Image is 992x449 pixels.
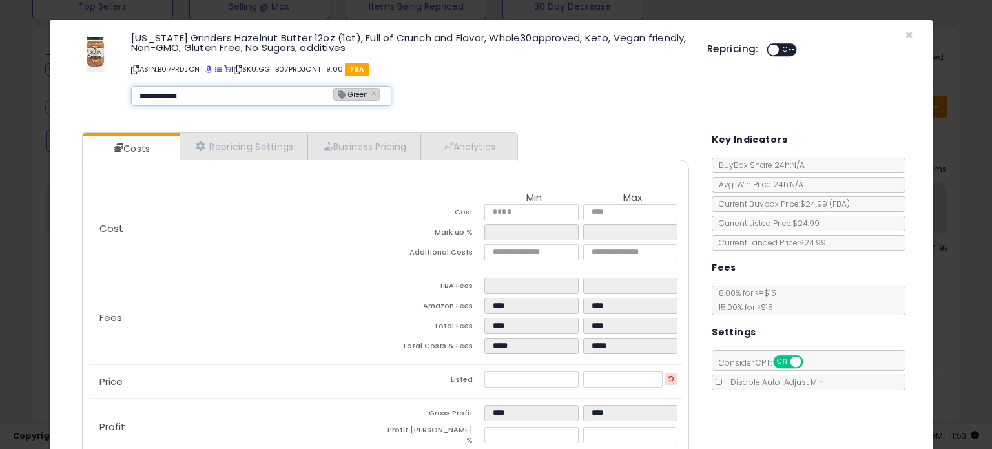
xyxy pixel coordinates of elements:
[89,377,386,387] p: Price
[386,244,484,264] td: Additional Costs
[724,377,824,388] span: Disable Auto-Adjust Min
[89,224,386,234] p: Cost
[712,198,850,209] span: Current Buybox Price:
[386,405,484,425] td: Gross Profit
[224,64,231,74] a: Your listing only
[712,302,773,313] span: 15.00 % for > $15
[386,371,484,392] td: Listed
[712,357,820,368] span: Consider CPT:
[386,224,484,244] td: Mark up %
[712,324,756,340] h5: Settings
[905,26,913,45] span: ×
[205,64,212,74] a: BuyBox page
[386,298,484,318] td: Amazon Fees
[583,193,682,204] th: Max
[131,33,688,52] h3: [US_STATE] Grinders Hazelnut Butter 12oz (1ct), Full of Crunch and Flavor, Whole30approved, Keto,...
[779,45,800,56] span: OFF
[345,63,369,76] span: FBA
[334,89,368,99] span: Green
[79,33,112,72] img: 41LqUP4UR8L._SL60_.jpg
[707,44,759,54] h5: Repricing:
[712,260,736,276] h5: Fees
[420,133,516,160] a: Analytics
[829,198,850,209] span: ( FBA )
[712,160,805,171] span: BuyBox Share 24h: N/A
[180,133,307,160] a: Repricing Settings
[712,287,776,313] span: 8.00 % for <= $15
[83,136,178,162] a: Costs
[801,357,822,368] span: OFF
[484,193,583,204] th: Min
[386,318,484,338] td: Total Fees
[371,87,379,99] a: ×
[215,64,222,74] a: All offer listings
[386,278,484,298] td: FBA Fees
[386,204,484,224] td: Cost
[131,59,688,79] p: ASIN: B07PRDJCNT | SKU: GG_B07PRDJCNT_9.00
[712,218,820,229] span: Current Listed Price: $24.99
[89,313,386,323] p: Fees
[386,338,484,358] td: Total Costs & Fees
[89,422,386,432] p: Profit
[774,357,790,368] span: ON
[386,425,484,449] td: Profit [PERSON_NAME] %
[712,237,826,248] span: Current Landed Price: $24.99
[800,198,850,209] span: $24.99
[712,179,803,190] span: Avg. Win Price 24h: N/A
[712,132,787,148] h5: Key Indicators
[307,133,420,160] a: Business Pricing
